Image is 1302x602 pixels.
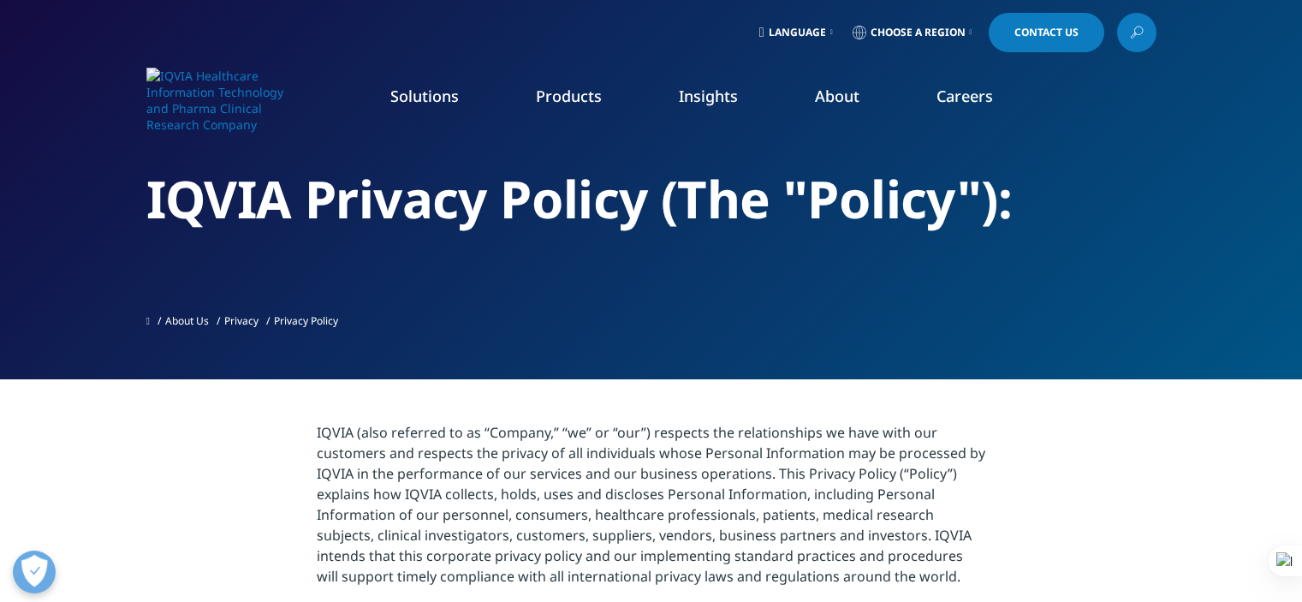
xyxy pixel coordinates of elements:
a: Privacy [224,313,259,328]
a: Careers [936,86,993,106]
a: Insights [679,86,738,106]
span: Privacy Policy [274,313,338,328]
a: About [815,86,859,106]
a: Solutions [390,86,459,106]
a: About Us [165,313,209,328]
span: IQVIA (also referred to as “Company,” “we” or “our”) respects the relationships we have with our ... [317,423,985,586]
span: Language [769,26,826,39]
span: Contact Us [1014,27,1079,38]
a: Contact Us [989,13,1104,52]
h2: IQVIA Privacy Policy (The "Policy"): [146,167,1156,231]
span: Choose a Region [871,26,966,39]
img: IQVIA Healthcare Information Technology and Pharma Clinical Research Company [146,68,283,133]
a: Products [536,86,602,106]
nav: Primary [290,60,1156,140]
button: Abrir preferencias [13,551,56,593]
